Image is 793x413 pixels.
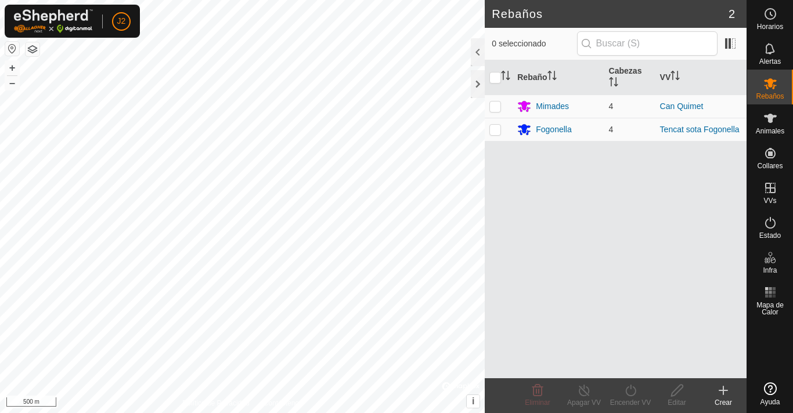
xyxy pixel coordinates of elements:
div: Mimades [536,100,569,113]
img: Logo Gallagher [14,9,93,33]
p-sorticon: Activar para ordenar [671,73,680,82]
div: Fogonella [536,124,572,136]
a: Contáctenos [264,398,302,408]
a: Tencat sota Fogonella [660,125,740,134]
div: Editar [654,397,700,408]
div: Encender VV [607,397,654,408]
span: Eliminar [525,398,550,407]
button: Restablecer Mapa [5,42,19,56]
span: 0 seleccionado [492,38,576,50]
span: Alertas [759,58,781,65]
th: Rebaño [513,60,604,95]
span: Collares [757,162,783,169]
button: i [467,395,480,408]
span: Mapa de Calor [750,302,790,316]
span: 4 [609,102,614,111]
th: VV [655,60,747,95]
a: Política de Privacidad [182,398,249,408]
h2: Rebaños [492,7,729,21]
a: Can Quimet [660,102,704,111]
button: Capas del Mapa [26,42,39,56]
input: Buscar (S) [577,31,718,56]
a: Ayuda [747,378,793,410]
span: Horarios [757,23,783,30]
p-sorticon: Activar para ordenar [547,73,557,82]
span: Rebaños [756,93,784,100]
span: Infra [763,267,777,274]
span: 4 [609,125,614,134]
span: Animales [756,128,784,135]
button: – [5,76,19,90]
span: i [472,396,474,406]
div: Apagar VV [561,397,607,408]
button: + [5,61,19,75]
span: Estado [759,232,781,239]
th: Cabezas [604,60,655,95]
p-sorticon: Activar para ordenar [609,79,618,88]
span: VVs [763,197,776,204]
span: J2 [117,15,126,27]
span: Ayuda [760,398,780,405]
div: Crear [700,397,747,408]
span: 2 [729,5,735,23]
p-sorticon: Activar para ordenar [501,73,510,82]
